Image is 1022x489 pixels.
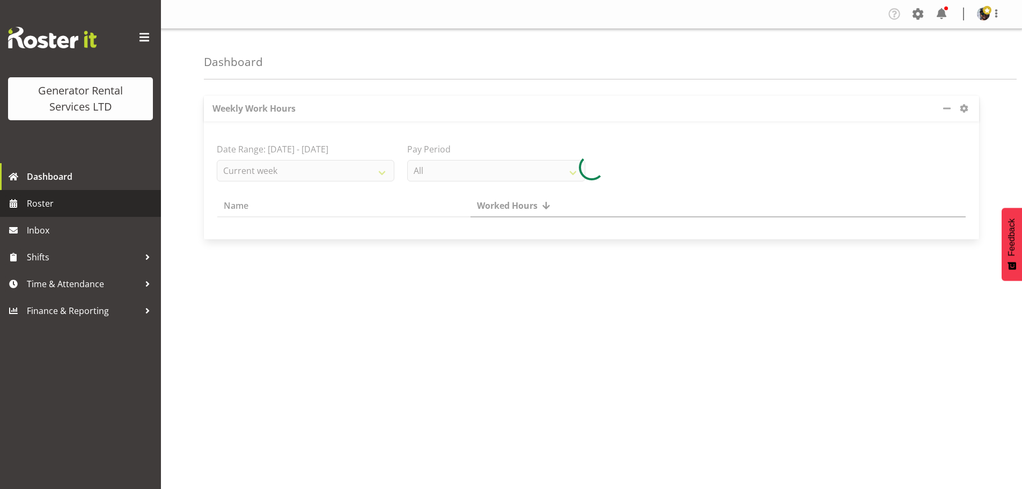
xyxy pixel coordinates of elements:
[1007,218,1017,256] span: Feedback
[27,195,156,211] span: Roster
[27,249,139,265] span: Shifts
[27,169,156,185] span: Dashboard
[1002,208,1022,281] button: Feedback - Show survey
[27,222,156,238] span: Inbox
[27,303,139,319] span: Finance & Reporting
[204,56,263,68] h4: Dashboard
[19,83,142,115] div: Generator Rental Services LTD
[977,8,990,20] img: zak-c4-tapling8d06a56ee3cf7edc30ba33f1efe9ca8c.png
[27,276,139,292] span: Time & Attendance
[8,27,97,48] img: Rosterit website logo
